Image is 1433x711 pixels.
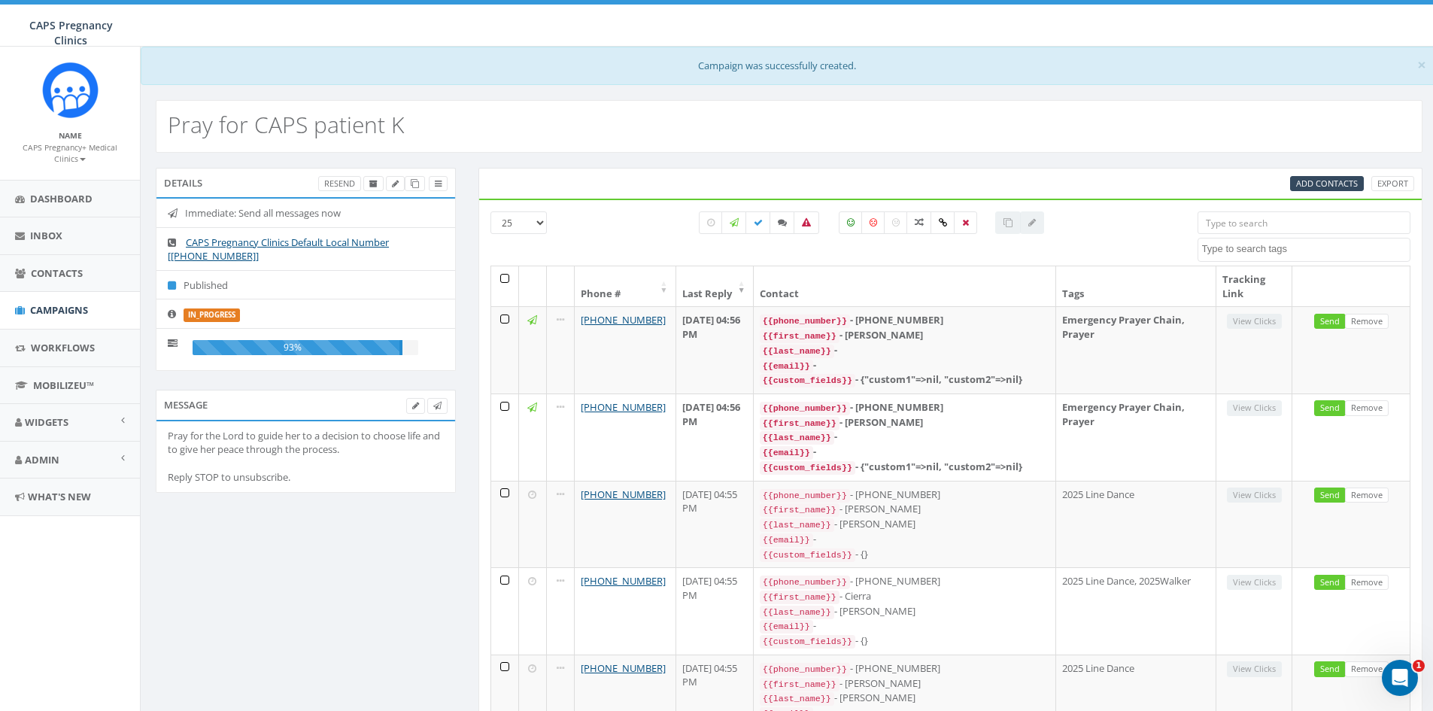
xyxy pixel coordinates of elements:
[760,489,850,503] code: {{phone_number}}
[760,547,1049,562] div: - {}
[575,266,676,306] th: Phone #: activate to sort column ascending
[760,502,1049,517] div: - [PERSON_NAME]
[1202,242,1410,256] textarea: Search
[760,358,1049,373] div: -
[760,461,855,475] code: {{custom_fields}}
[184,308,240,322] label: in_progress
[1314,400,1346,416] a: Send
[168,281,184,290] i: Published
[760,488,1049,503] div: - [PHONE_NUMBER]
[392,178,399,189] span: Edit Campaign Title
[760,604,1049,619] div: - [PERSON_NAME]
[1314,314,1346,330] a: Send
[1345,488,1389,503] a: Remove
[1417,54,1426,75] span: ×
[1056,567,1217,655] td: 2025 Line Dance, 2025Walker
[59,130,82,141] small: Name
[1345,661,1389,677] a: Remove
[30,229,62,242] span: Inbox
[906,211,932,234] label: Mixed
[28,490,91,503] span: What's New
[433,400,442,411] span: Send Test Message
[760,676,1049,691] div: - [PERSON_NAME]
[1056,266,1217,306] th: Tags
[760,314,850,328] code: {{phone_number}}
[760,445,1049,460] div: -
[760,517,1049,532] div: - [PERSON_NAME]
[581,313,666,327] a: [PHONE_NUMBER]
[1314,575,1346,591] a: Send
[31,341,95,354] span: Workflows
[760,618,1049,634] div: -
[760,313,1049,328] div: - [PHONE_NUMBER]
[794,211,819,234] label: Bounced
[1216,266,1292,306] th: Tracking Link
[412,400,419,411] span: Edit Campaign Body
[369,178,378,189] span: Archive Campaign
[954,211,977,234] label: Removed
[411,178,419,189] span: Clone Campaign
[1296,178,1358,189] span: CSV files only
[745,211,771,234] label: Delivered
[1296,178,1358,189] span: Add Contacts
[1314,661,1346,677] a: Send
[156,390,456,420] div: Message
[760,574,1049,589] div: - [PHONE_NUMBER]
[861,211,885,234] label: Negative
[42,62,99,118] img: Rally_Corp_Icon_1.png
[760,374,855,387] code: {{custom_fields}}
[676,567,754,655] td: [DATE] 04:55 PM
[581,400,666,414] a: [PHONE_NUMBER]
[760,678,839,691] code: {{first_name}}
[760,402,850,415] code: {{phone_number}}
[760,417,839,430] code: {{first_name}}
[931,211,955,234] label: Link Clicked
[318,176,361,192] a: Resend
[1345,575,1389,591] a: Remove
[760,330,839,343] code: {{first_name}}
[168,429,444,485] div: Pray for the Lord to guide her to a decision to choose life and to give her peace through the pro...
[30,303,88,317] span: Campaigns
[760,634,1049,649] div: - {}
[760,635,855,649] code: {{custom_fields}}
[1345,400,1389,416] a: Remove
[168,112,404,137] h2: Pray for CAPS patient K
[760,691,1049,706] div: - [PERSON_NAME]
[1198,211,1410,234] input: Type to search
[1290,176,1364,192] a: Add Contacts
[760,446,813,460] code: {{email}}
[676,306,754,393] td: [DATE] 04:56 PM
[23,140,117,166] a: CAPS Pregnancy+ Medical Clinics
[760,372,1049,387] div: - {"custom1"=>nil, "custom2"=>nil}
[760,345,834,358] code: {{last_name}}
[760,400,1049,415] div: - [PHONE_NUMBER]
[1417,57,1426,73] button: Close
[25,415,68,429] span: Widgets
[760,328,1049,343] div: - [PERSON_NAME]
[770,211,795,234] label: Replied
[760,576,850,589] code: {{phone_number}}
[29,18,113,47] span: CAPS Pregnancy Clinics
[581,574,666,588] a: [PHONE_NUMBER]
[676,393,754,481] td: [DATE] 04:56 PM
[1056,306,1217,393] td: Emergency Prayer Chain, Prayer
[760,692,834,706] code: {{last_name}}
[156,270,455,300] li: Published
[760,533,813,547] code: {{email}}
[1382,660,1418,696] iframe: Intercom live chat
[676,266,754,306] th: Last Reply: activate to sort column ascending
[581,488,666,501] a: [PHONE_NUMBER]
[1056,393,1217,481] td: Emergency Prayer Chain, Prayer
[839,211,863,234] label: Positive
[760,589,1049,604] div: - Cierra
[760,503,839,517] code: {{first_name}}
[760,431,834,445] code: {{last_name}}
[1314,488,1346,503] a: Send
[760,460,1049,475] div: - {"custom1"=>nil, "custom2"=>nil}
[884,211,908,234] label: Neutral
[760,548,855,562] code: {{custom_fields}}
[760,415,1049,430] div: - [PERSON_NAME]
[760,606,834,619] code: {{last_name}}
[25,453,59,466] span: Admin
[760,360,813,373] code: {{email}}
